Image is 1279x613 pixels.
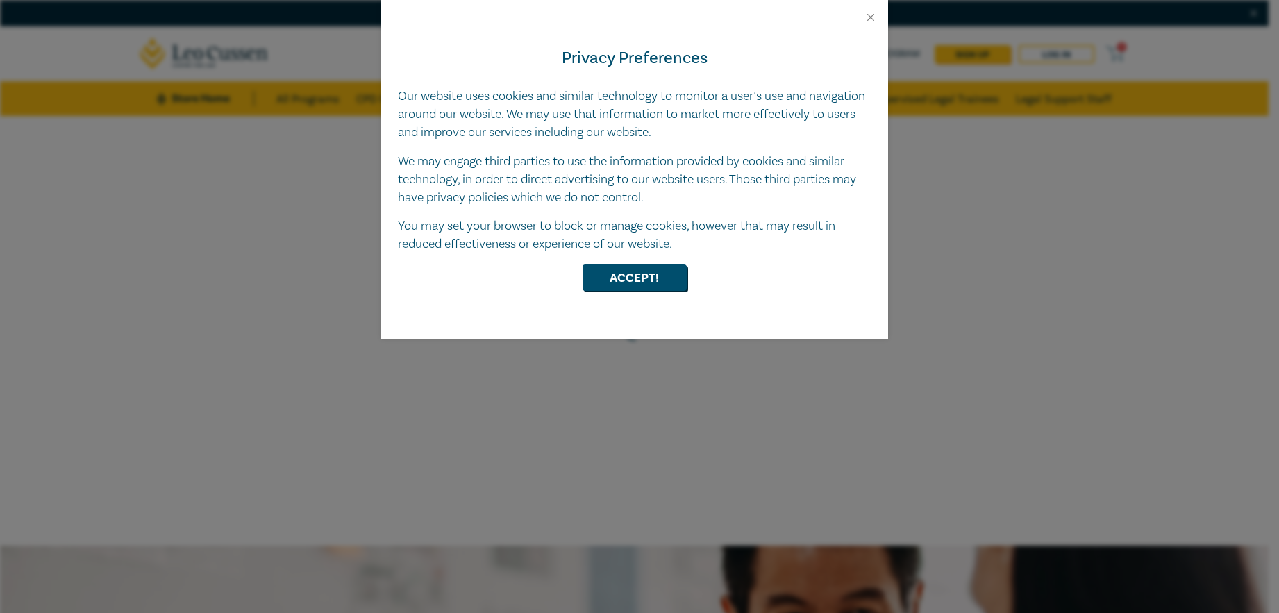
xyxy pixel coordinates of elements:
button: Accept! [583,264,687,291]
p: Our website uses cookies and similar technology to monitor a user’s use and navigation around our... [398,87,871,142]
p: You may set your browser to block or manage cookies, however that may result in reduced effective... [398,217,871,253]
h4: Privacy Preferences [398,46,871,71]
p: We may engage third parties to use the information provided by cookies and similar technology, in... [398,153,871,207]
button: Close [864,11,877,24]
